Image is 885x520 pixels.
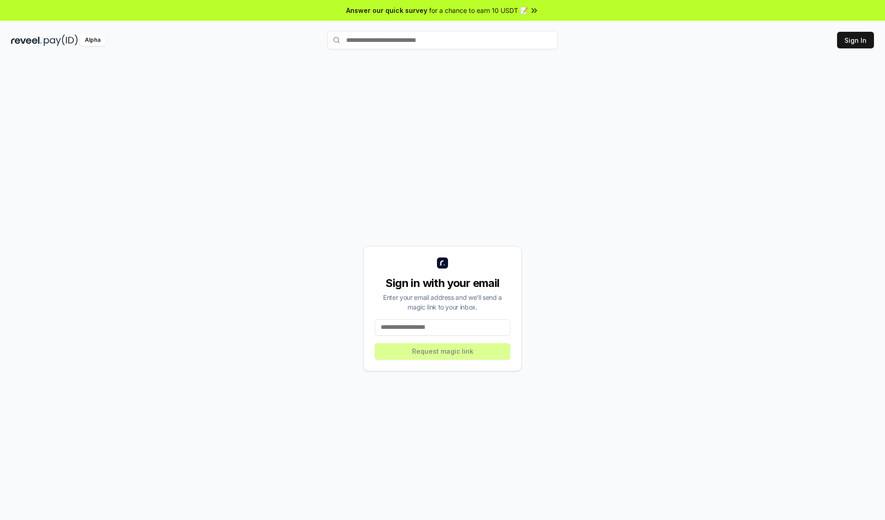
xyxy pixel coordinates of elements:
img: reveel_dark [11,35,42,46]
span: for a chance to earn 10 USDT 📝 [429,6,528,15]
img: logo_small [437,257,448,269]
img: pay_id [44,35,78,46]
div: Sign in with your email [375,276,510,291]
div: Enter your email address and we’ll send a magic link to your inbox. [375,292,510,312]
span: Answer our quick survey [346,6,427,15]
div: Alpha [80,35,106,46]
button: Sign In [837,32,874,48]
